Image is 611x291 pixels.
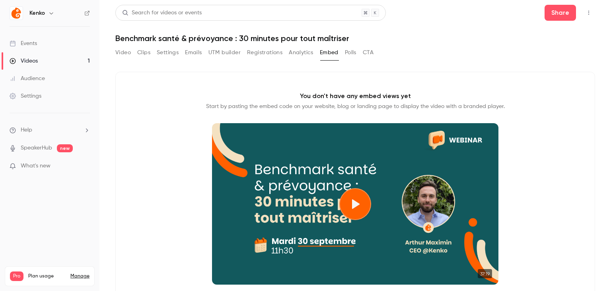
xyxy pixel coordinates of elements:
[300,91,411,101] p: You don't have any embed views yet
[247,46,282,59] button: Registrations
[545,5,576,21] button: Share
[10,92,41,100] div: Settings
[10,75,45,83] div: Audience
[363,46,374,59] button: CTA
[80,163,90,170] iframe: Noticeable Trigger
[208,46,241,59] button: UTM builder
[28,273,66,279] span: Plan usage
[157,46,179,59] button: Settings
[115,33,595,43] h1: Benchmark santé & prévoyance : 30 minutes pour tout maîtriser
[206,102,505,110] p: Start by pasting the embed code on your website, blog or landing page to display the video with a...
[212,123,498,285] section: Cover
[57,144,73,152] span: new
[115,46,131,59] button: Video
[29,9,45,17] h6: Kenko
[582,6,595,19] button: Top Bar Actions
[289,46,313,59] button: Analytics
[21,126,32,134] span: Help
[21,162,51,170] span: What's new
[70,273,90,279] a: Manage
[339,188,371,220] button: Play video
[10,7,23,20] img: Kenko
[345,46,356,59] button: Polls
[320,46,339,59] button: Embed
[137,46,150,59] button: Clips
[10,271,23,281] span: Pro
[185,46,202,59] button: Emails
[21,144,52,152] a: SpeakerHub
[478,269,492,278] time: 37:19
[10,126,90,134] li: help-dropdown-opener
[10,39,37,47] div: Events
[122,9,202,17] div: Search for videos or events
[10,57,38,65] div: Videos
